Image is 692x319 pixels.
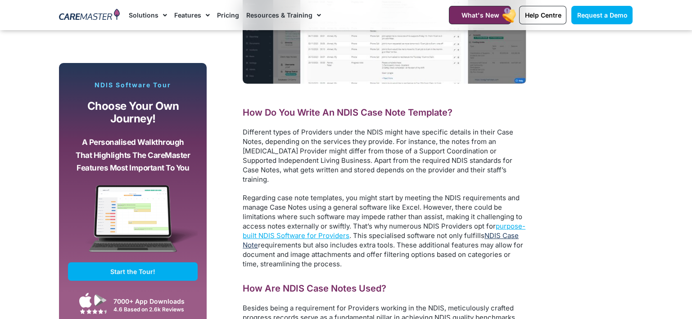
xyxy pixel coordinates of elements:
[243,231,519,249] a: NDIS Case Note
[68,81,198,89] p: NDIS Software Tour
[449,6,511,24] a: What's New
[519,6,566,24] a: Help Centre
[59,9,120,22] img: CareMaster Logo
[461,11,499,19] span: What's New
[571,6,633,24] a: Request a Demo
[113,297,193,306] div: 7000+ App Downloads
[113,306,193,313] div: 4.6 Based on 2.6k Reviews
[68,185,198,262] img: CareMaster Software Mockup on Screen
[525,11,561,19] span: Help Centre
[349,231,484,240] span: . This specialised software not only fulfills
[577,11,627,19] span: Request a Demo
[75,100,191,126] p: Choose your own journey!
[243,283,526,294] h2: How Are NDIS Case Notes Used?
[110,268,155,275] span: Start the Tour!
[79,292,92,308] img: Apple App Store Icon
[80,309,107,314] img: Google Play Store App Review Stars
[243,107,526,118] h2: How Do You Write An NDIS Case Note Template?
[68,262,198,281] a: Start the Tour!
[243,193,522,230] span: Regarding case note templates, you might start by meeting the NDIS requirements and manage Case N...
[75,136,191,175] p: A personalised walkthrough that highlights the CareMaster features most important to you
[243,241,523,268] span: requirements but also includes extra tools. These additional features may allow for document and ...
[243,128,513,184] span: Different types of Providers under the NDIS might have specific details in their Case Notes, depe...
[243,222,525,240] a: purpose-built NDIS Software for Providers
[94,293,107,307] img: Google Play App Icon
